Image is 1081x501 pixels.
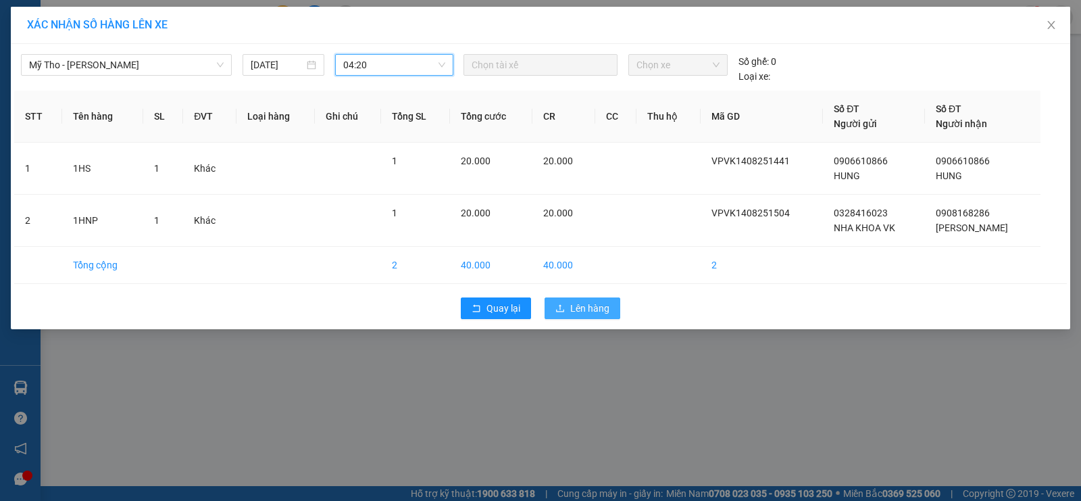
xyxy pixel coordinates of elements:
span: upload [555,304,565,314]
td: 1 [14,143,62,195]
button: uploadLên hàng [545,297,620,319]
span: 20.000 [543,156,573,166]
span: Lên hàng [570,301,609,316]
span: close [1046,20,1057,30]
th: SL [143,91,183,143]
th: Tên hàng [62,91,143,143]
td: Khác [183,195,236,247]
span: VPVK1408251441 [711,156,790,166]
span: 1 [392,156,397,166]
button: rollbackQuay lại [461,297,531,319]
span: 0328416023 [834,208,888,218]
span: HUNG [936,170,962,181]
span: Số ĐT [834,103,859,114]
span: Số ghế: [738,54,769,69]
span: 1 [154,215,159,226]
td: 2 [701,247,824,284]
td: 1HS [62,143,143,195]
td: 2 [14,195,62,247]
span: HUNG [834,170,860,181]
span: Số ĐT [936,103,961,114]
span: Người gửi [834,118,877,129]
span: rollback [472,304,481,314]
span: Quay lại [486,301,520,316]
span: NHA KHOA VK [834,222,895,233]
td: 1HNP [62,195,143,247]
input: 15/08/2025 [251,57,304,72]
span: 0906610866 [936,156,990,166]
button: Close [1032,7,1070,45]
span: 04:20 [343,55,445,75]
th: CC [595,91,636,143]
th: Tổng cước [450,91,532,143]
th: Loại hàng [236,91,316,143]
td: Khác [183,143,236,195]
th: Tổng SL [381,91,450,143]
th: STT [14,91,62,143]
th: Mã GD [701,91,824,143]
span: XÁC NHẬN SỐ HÀNG LÊN XE [27,18,168,31]
span: [PERSON_NAME] [936,222,1008,233]
span: Mỹ Tho - Hồ Chí Minh [29,55,224,75]
td: Tổng cộng [62,247,143,284]
span: 20.000 [461,156,491,166]
span: 1 [392,208,397,218]
span: Loại xe: [738,69,770,84]
th: ĐVT [183,91,236,143]
td: 40.000 [532,247,595,284]
th: CR [532,91,595,143]
div: 0 [738,54,776,69]
span: 20.000 [543,208,573,218]
span: 0906610866 [834,156,888,166]
span: 20.000 [461,208,491,218]
span: 1 [154,163,159,174]
span: Chọn xe [636,55,720,75]
th: Ghi chú [315,91,381,143]
span: VPVK1408251504 [711,208,790,218]
td: 40.000 [450,247,532,284]
span: Người nhận [936,118,987,129]
th: Thu hộ [636,91,700,143]
span: 0908168286 [936,208,990,218]
td: 2 [381,247,450,284]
